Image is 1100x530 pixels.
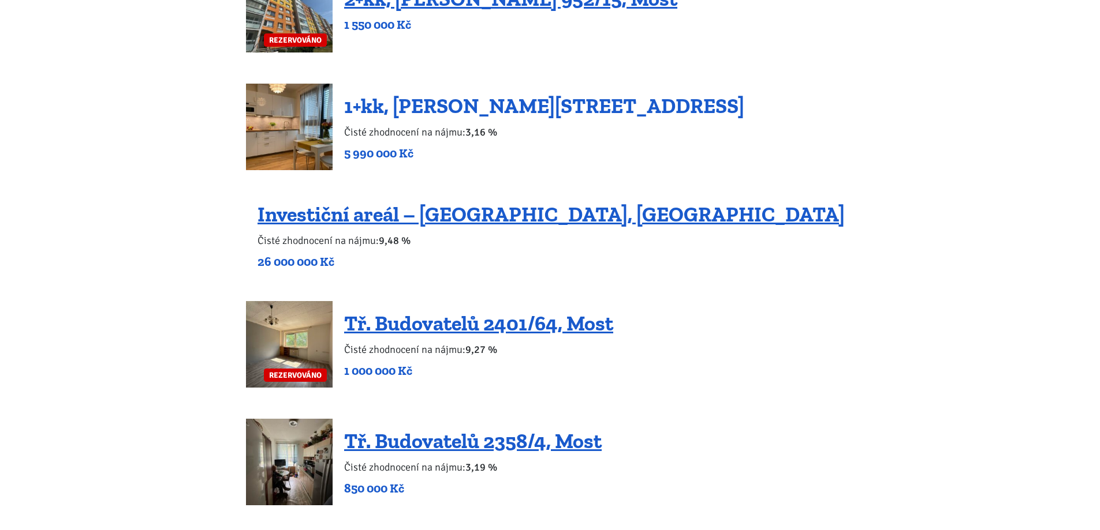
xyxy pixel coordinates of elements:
[344,145,744,161] p: 5 990 000 Kč
[264,369,327,382] span: REZERVOVÁNO
[344,363,613,379] p: 1 000 000 Kč
[379,234,411,247] b: 9,48 %
[344,480,602,497] p: 850 000 Kč
[258,232,845,249] p: Čisté zhodnocení na nájmu:
[465,126,497,138] b: 3,16 %
[258,254,845,270] p: 26 000 000 Kč
[246,301,333,388] a: REZERVOVÁNO
[264,33,327,47] span: REZERVOVÁNO
[258,202,845,227] a: Investiční areál – [GEOGRAPHIC_DATA], [GEOGRAPHIC_DATA]
[344,428,602,453] a: Tř. Budovatelů 2358/4, Most
[344,341,613,358] p: Čisté zhodnocení na nájmu:
[344,17,677,33] p: 1 550 000 Kč
[344,459,602,475] p: Čisté zhodnocení na nájmu:
[465,461,497,473] b: 3,19 %
[344,124,744,140] p: Čisté zhodnocení na nájmu:
[465,343,497,356] b: 9,27 %
[344,93,744,118] a: 1+kk, [PERSON_NAME][STREET_ADDRESS]
[344,311,613,336] a: Tř. Budovatelů 2401/64, Most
